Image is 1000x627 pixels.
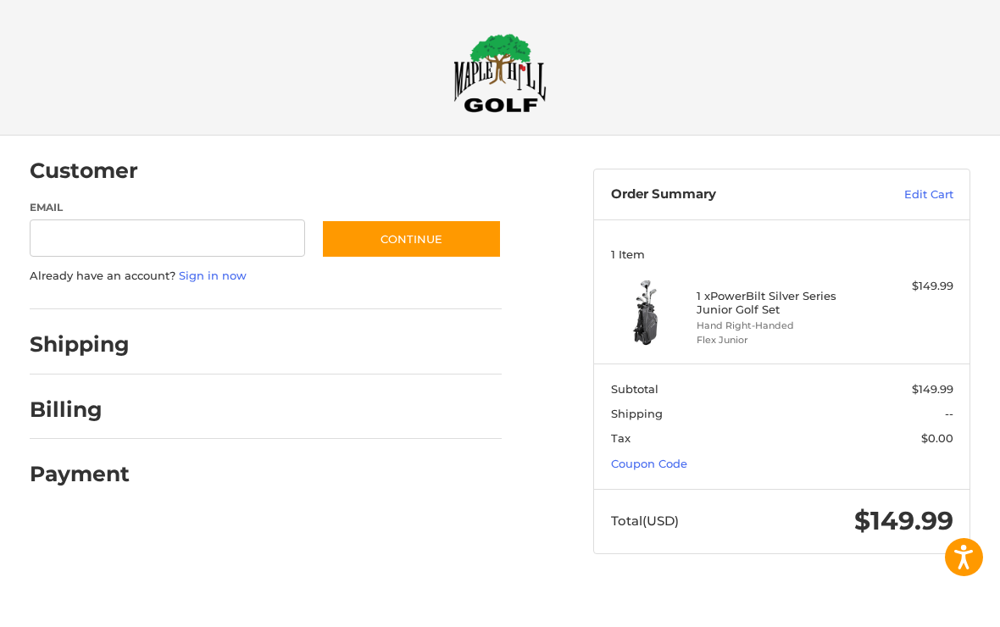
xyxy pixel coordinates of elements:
span: Subtotal [611,382,658,396]
a: Coupon Code [611,457,687,470]
span: $149.99 [854,505,953,536]
span: -- [945,407,953,420]
span: $0.00 [921,431,953,445]
p: Already have an account? [30,268,503,285]
div: $149.99 [868,278,953,295]
h2: Payment [30,461,130,487]
button: Continue [321,219,502,258]
a: Edit Cart [844,186,953,203]
h2: Billing [30,397,129,423]
h2: Customer [30,158,138,184]
h3: 1 Item [611,247,953,261]
li: Flex Junior [697,333,864,347]
span: Total (USD) [611,513,679,529]
label: Email [30,200,305,215]
h3: Order Summary [611,186,845,203]
span: $149.99 [912,382,953,396]
span: Shipping [611,407,663,420]
h4: 1 x PowerBilt Silver Series Junior Golf Set [697,289,864,317]
h2: Shipping [30,331,130,358]
li: Hand Right-Handed [697,319,864,333]
span: Tax [611,431,631,445]
a: Sign in now [179,269,247,282]
img: Maple Hill Golf [453,33,547,113]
